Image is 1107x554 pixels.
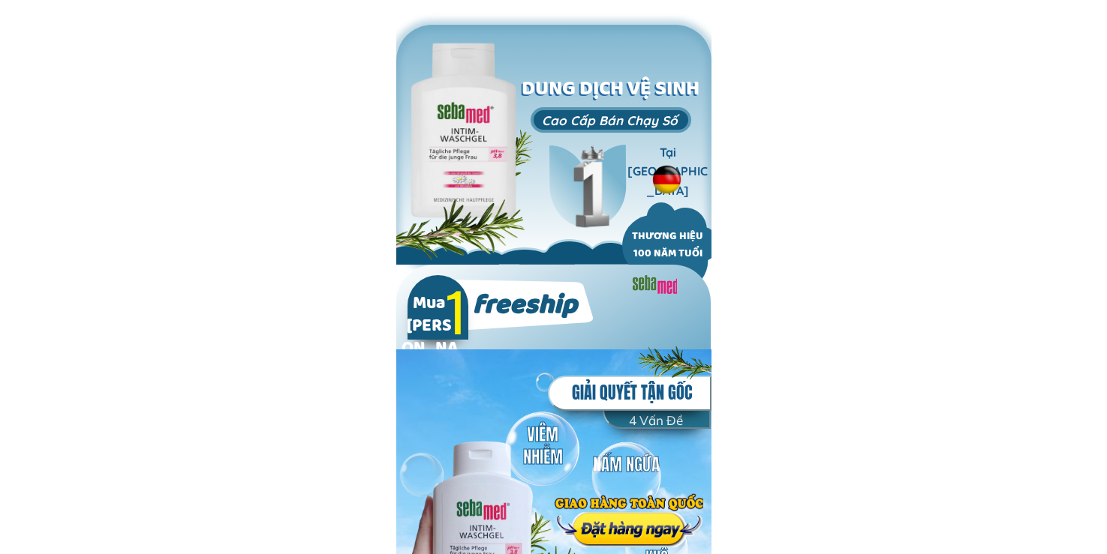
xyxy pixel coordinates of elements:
h2: Mua [PERSON_NAME] [402,295,458,385]
h5: GIẢI QUYẾT TẬN GỐC [558,379,705,406]
h5: 4 Vấn Đề [612,410,699,430]
h3: Cao Cấp Bán Chạy Số [531,110,690,130]
h2: 1 [438,276,474,345]
h1: DUNG DỊCH VỆ SINH [519,75,702,107]
h2: THƯƠNG HIỆU 100 NĂM TUỔI [624,229,711,264]
h3: Tại [GEOGRAPHIC_DATA] [627,143,708,201]
h2: freeship [443,286,606,330]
